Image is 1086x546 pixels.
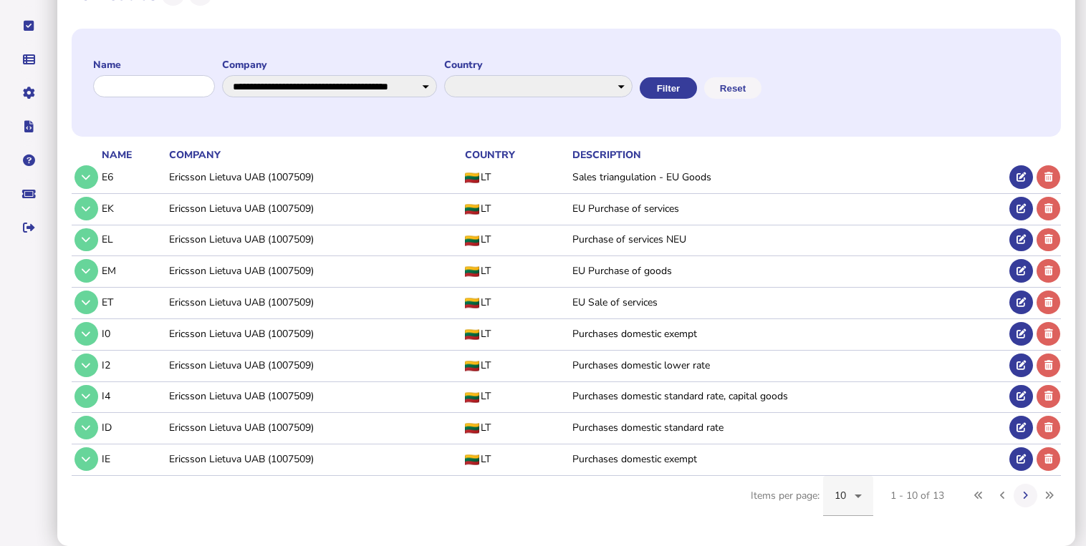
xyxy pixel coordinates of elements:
[99,256,166,286] td: EM
[99,350,166,379] td: I2
[570,193,1007,223] td: EU Purchase of services
[14,179,44,209] button: Raise a support ticket
[465,452,569,466] div: LT
[166,162,462,192] td: Ericsson Lietuva UAB (1007509)
[640,77,697,99] button: Filter
[570,256,1007,286] td: EU Purchase of goods
[570,288,1007,317] td: EU Sale of services
[465,298,479,308] img: LT flag
[465,423,479,434] img: LT flag
[99,288,166,317] td: ET
[93,58,215,72] label: Name
[1037,197,1060,220] button: Delete tax code
[1009,197,1033,220] button: Edit tax code
[75,197,98,220] button: Tax code details
[1037,385,1060,409] button: Delete tax code
[570,162,1007,192] td: Sales triangulation - EU Goods
[99,318,166,348] td: I0
[14,112,44,142] button: Developer hub links
[465,329,479,340] img: LT flag
[1014,484,1037,507] button: Next page
[823,476,873,532] mat-form-field: Change page size
[222,58,437,72] label: Company
[99,225,166,254] td: EL
[75,385,98,409] button: Tax code details
[465,233,569,246] div: LT
[99,381,166,411] td: I4
[166,147,462,162] th: Company
[570,318,1007,348] td: Purchases domestic exempt
[1009,416,1033,439] button: Edit tax code
[465,235,479,246] img: LT flag
[1037,416,1060,439] button: Delete tax code
[166,288,462,317] td: Ericsson Lietuva UAB (1007509)
[1037,228,1060,252] button: Delete tax code
[967,484,991,507] button: First page
[465,170,569,184] div: LT
[99,162,166,192] td: E6
[991,484,1014,507] button: Previous page
[75,447,98,471] button: Tax code details
[835,489,847,502] span: 10
[75,322,98,346] button: Tax code details
[444,58,633,72] label: Country
[1037,354,1060,377] button: Delete tax code
[465,204,479,215] img: LT flag
[166,225,462,254] td: Ericsson Lietuva UAB (1007509)
[14,44,44,74] button: Data manager
[75,416,98,439] button: Tax code details
[465,202,569,215] div: LT
[1037,447,1060,471] button: Delete tax code
[75,291,98,314] button: Tax code details
[465,296,569,309] div: LT
[75,165,98,189] button: Tax code details
[465,421,569,434] div: LT
[23,59,35,60] i: Data manager
[570,413,1007,442] td: Purchases domestic standard rate
[166,256,462,286] td: Ericsson Lietuva UAB (1007509)
[465,172,479,183] img: LT flag
[1009,354,1033,377] button: Edit tax code
[1009,259,1033,283] button: Edit tax code
[751,476,873,532] div: Items per page:
[166,350,462,379] td: Ericsson Lietuva UAB (1007509)
[166,444,462,474] td: Ericsson Lietuva UAB (1007509)
[1037,484,1061,507] button: Last page
[166,381,462,411] td: Ericsson Lietuva UAB (1007509)
[1009,322,1033,346] button: Edit tax code
[14,213,44,243] button: Sign out
[166,318,462,348] td: Ericsson Lietuva UAB (1007509)
[890,489,944,502] div: 1 - 10 of 13
[99,413,166,442] td: ID
[1009,385,1033,409] button: Edit tax code
[1037,259,1060,283] button: Delete tax code
[465,327,569,341] div: LT
[570,350,1007,379] td: Purchases domestic lower rate
[1009,447,1033,471] button: Edit tax code
[465,392,479,403] img: LT flag
[166,413,462,442] td: Ericsson Lietuva UAB (1007509)
[99,147,166,162] th: Name
[14,145,44,175] button: Help pages
[14,11,44,41] button: Tasks
[75,354,98,377] button: Tax code details
[1009,291,1033,314] button: Edit tax code
[704,77,761,99] button: Reset
[465,454,479,465] img: LT flag
[465,264,569,278] div: LT
[75,228,98,252] button: Tax code details
[1009,228,1033,252] button: Edit tax code
[570,444,1007,474] td: Purchases domestic exempt
[465,361,479,371] img: LT flag
[1037,322,1060,346] button: Delete tax code
[14,78,44,108] button: Manage settings
[570,225,1007,254] td: Purchase of services NEU
[465,359,569,372] div: LT
[570,381,1007,411] td: Purchases domestic standard rate, capital goods
[465,266,479,277] img: LT flag
[465,389,569,403] div: LT
[99,193,166,223] td: EK
[1037,291,1060,314] button: Delete tax code
[1037,165,1060,189] button: Delete tax code
[1009,165,1033,189] button: Edit tax code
